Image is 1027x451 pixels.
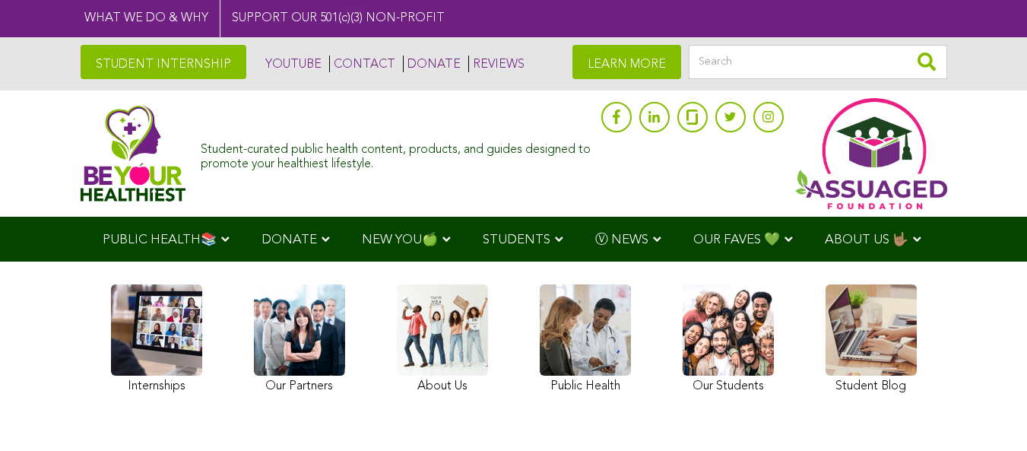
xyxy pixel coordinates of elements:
[201,135,593,172] div: Student-curated public health content, products, and guides designed to promote your healthiest l...
[468,56,525,72] a: REVIEWS
[329,56,395,72] a: CONTACT
[689,45,947,79] input: Search
[686,110,697,125] img: glassdoor
[403,56,461,72] a: DONATE
[362,233,438,246] span: NEW YOU🍏
[595,233,648,246] span: Ⓥ NEWS
[572,45,681,79] a: LEARN MORE
[795,98,947,209] img: Assuaged App
[103,233,217,246] span: PUBLIC HEALTH📚
[825,233,908,246] span: ABOUT US 🤟🏽
[81,105,186,202] img: Assuaged
[81,45,246,79] a: STUDENT INTERNSHIP
[483,233,550,246] span: STUDENTS
[951,378,1027,451] iframe: Chat Widget
[81,217,947,262] div: Navigation Menu
[693,233,780,246] span: OUR FAVES 💚
[262,233,317,246] span: DONATE
[262,56,322,72] a: YOUTUBE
